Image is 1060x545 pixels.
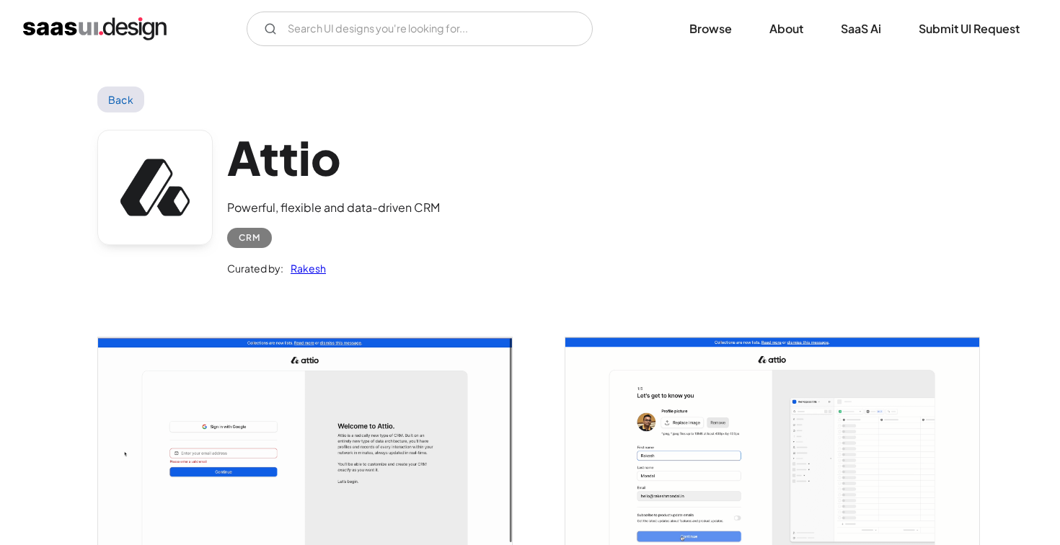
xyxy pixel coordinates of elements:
div: Powerful, flexible and data-driven CRM [227,199,440,216]
a: home [23,17,167,40]
a: Rakesh [283,260,326,277]
a: SaaS Ai [823,13,898,45]
input: Search UI designs you're looking for... [247,12,593,46]
form: Email Form [247,12,593,46]
div: Curated by: [227,260,283,277]
div: CRM [239,229,260,247]
a: Submit UI Request [901,13,1037,45]
a: Back [97,87,144,112]
h1: Attio [227,130,440,185]
a: About [752,13,821,45]
a: Browse [672,13,749,45]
